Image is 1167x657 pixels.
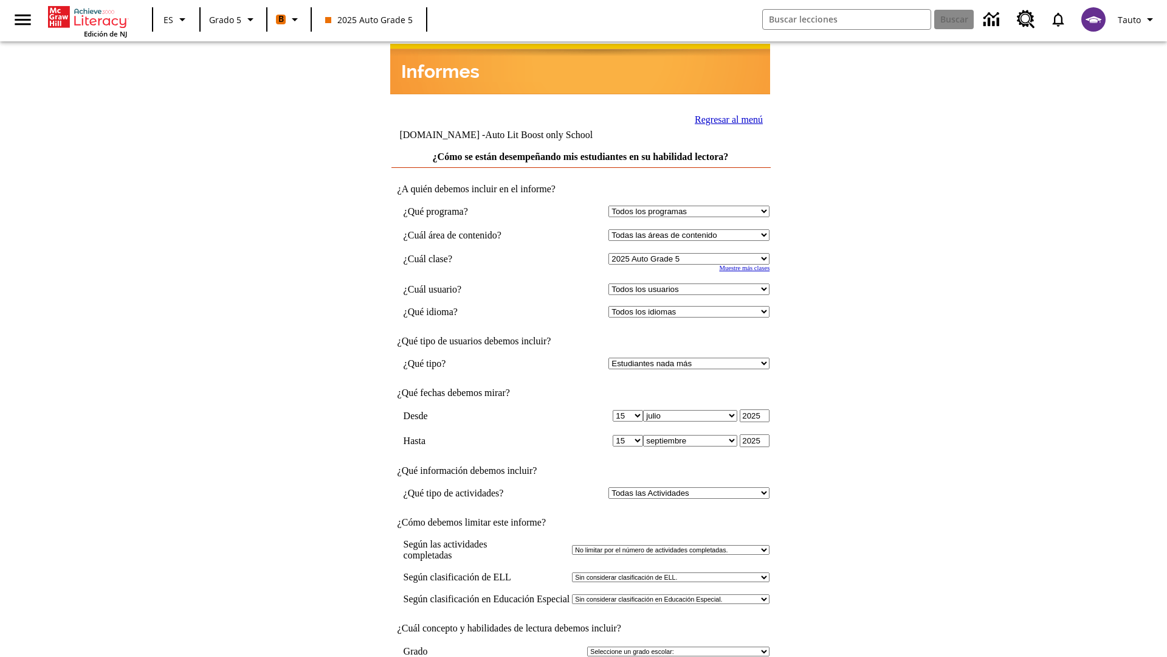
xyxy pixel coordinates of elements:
td: ¿Cuál usuario? [404,283,541,295]
td: ¿Qué programa? [404,206,541,217]
td: ¿A quién debemos incluir en el informe? [391,184,770,195]
span: Tauto [1118,13,1141,26]
input: Buscar campo [763,10,931,29]
td: ¿Qué tipo de usuarios debemos incluir? [391,336,770,347]
nobr: ¿Cuál área de contenido? [404,230,501,240]
button: Escoja un nuevo avatar [1074,4,1113,35]
td: Grado [404,646,447,657]
button: Grado: Grado 5, Elige un grado [204,9,263,30]
button: Lenguaje: ES, Selecciona un idioma [157,9,196,30]
nobr: Auto Lit Boost only School [485,130,593,140]
td: ¿Cuál clase? [404,253,541,265]
td: Desde [404,409,541,422]
td: ¿Qué tipo de actividades? [404,487,541,499]
td: Hasta [404,434,541,447]
button: Boost El color de la clase es anaranjado. Cambiar el color de la clase. [271,9,307,30]
span: Edición de NJ [84,29,127,38]
a: Centro de recursos, Se abrirá en una pestaña nueva. [1010,3,1042,36]
span: ES [164,13,173,26]
img: header [390,44,770,94]
a: Regresar al menú [695,114,763,125]
td: Según las actividades completadas [404,539,570,561]
button: Abrir el menú lateral [5,2,41,38]
a: Notificaciones [1042,4,1074,35]
td: Según clasificación en Educación Especial [404,594,570,605]
td: ¿Qué tipo? [404,358,541,369]
span: Grado 5 [209,13,241,26]
td: ¿Qué idioma? [404,306,541,318]
td: ¿Cómo debemos limitar este informe? [391,517,770,528]
span: B [278,12,284,27]
span: 2025 Auto Grade 5 [325,13,413,26]
td: [DOMAIN_NAME] - [399,130,622,141]
div: Portada [48,4,127,38]
a: Centro de información [976,3,1010,36]
td: ¿Cuál concepto y habilidades de lectura debemos incluir? [391,623,770,634]
img: avatar image [1081,7,1106,32]
td: ¿Qué información debemos incluir? [391,465,770,476]
td: Según clasificación de ELL [404,572,570,583]
a: Muestre más clases [719,265,769,271]
td: ¿Qué fechas debemos mirar? [391,388,770,398]
button: Perfil/Configuración [1113,9,1162,30]
a: ¿Cómo se están desempeñando mis estudiantes en su habilidad lectora? [433,151,729,162]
